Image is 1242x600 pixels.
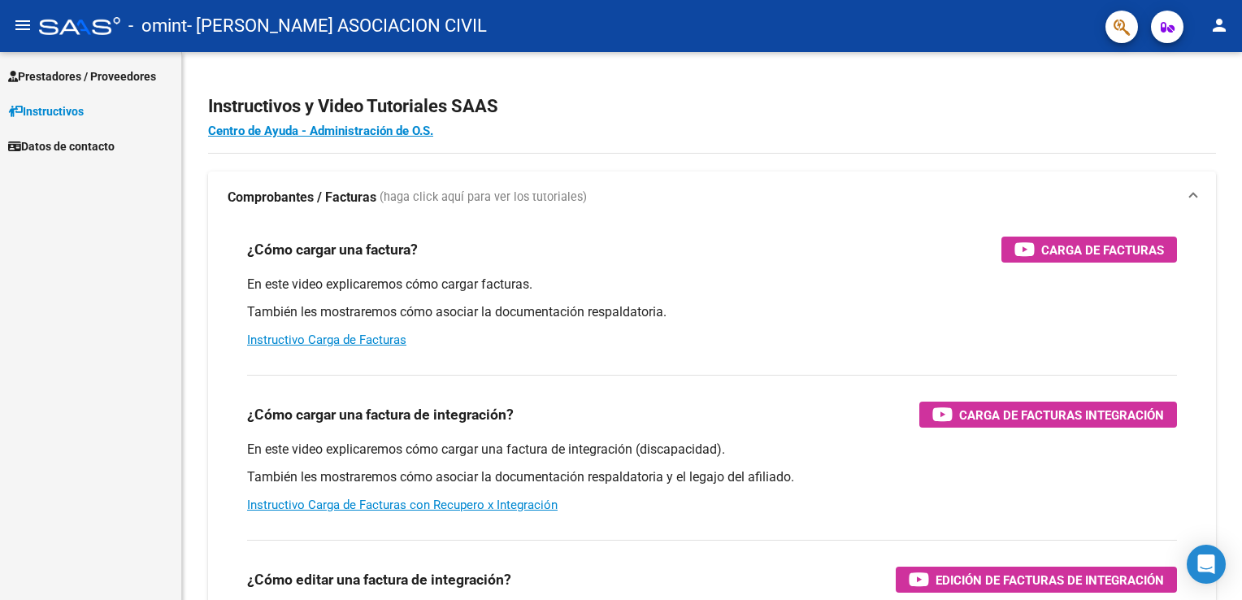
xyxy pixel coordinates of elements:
[247,303,1177,321] p: También les mostraremos cómo asociar la documentación respaldatoria.
[247,238,418,261] h3: ¿Cómo cargar una factura?
[247,403,514,426] h3: ¿Cómo cargar una factura de integración?
[959,405,1164,425] span: Carga de Facturas Integración
[380,189,587,207] span: (haga click aquí para ver los tutoriales)
[247,441,1177,459] p: En este video explicaremos cómo cargar una factura de integración (discapacidad).
[247,333,406,347] a: Instructivo Carga de Facturas
[128,8,187,44] span: - omint
[208,91,1216,122] h2: Instructivos y Video Tutoriales SAAS
[919,402,1177,428] button: Carga de Facturas Integración
[247,468,1177,486] p: También les mostraremos cómo asociar la documentación respaldatoria y el legajo del afiliado.
[896,567,1177,593] button: Edición de Facturas de integración
[936,570,1164,590] span: Edición de Facturas de integración
[1209,15,1229,35] mat-icon: person
[1041,240,1164,260] span: Carga de Facturas
[208,172,1216,224] mat-expansion-panel-header: Comprobantes / Facturas (haga click aquí para ver los tutoriales)
[187,8,487,44] span: - [PERSON_NAME] ASOCIACION CIVIL
[1001,237,1177,263] button: Carga de Facturas
[1187,545,1226,584] div: Open Intercom Messenger
[247,568,511,591] h3: ¿Cómo editar una factura de integración?
[13,15,33,35] mat-icon: menu
[208,124,433,138] a: Centro de Ayuda - Administración de O.S.
[228,189,376,207] strong: Comprobantes / Facturas
[247,498,558,512] a: Instructivo Carga de Facturas con Recupero x Integración
[8,102,84,120] span: Instructivos
[8,67,156,85] span: Prestadores / Proveedores
[8,137,115,155] span: Datos de contacto
[247,276,1177,293] p: En este video explicaremos cómo cargar facturas.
